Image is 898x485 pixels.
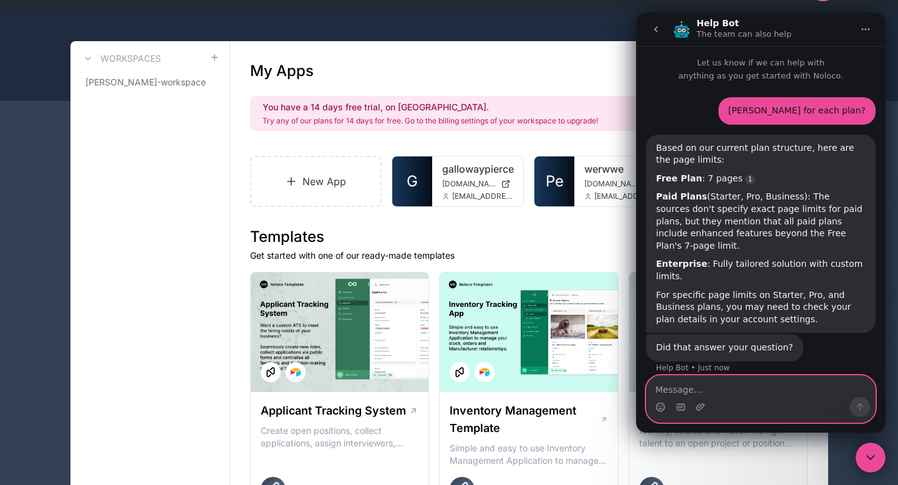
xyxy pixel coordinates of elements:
[250,249,808,262] p: Get started with one of our ready-made templates
[584,179,655,189] a: [DOMAIN_NAME]
[480,367,490,377] img: Airtable Logo
[584,179,638,189] span: [DOMAIN_NAME]
[856,443,886,473] iframe: Intercom live chat
[100,52,161,65] h3: Workspaces
[442,179,513,189] a: [DOMAIN_NAME]
[250,61,314,81] h1: My Apps
[250,156,382,207] a: New App
[450,402,599,437] h1: Inventory Management Template
[546,171,564,191] span: Pe
[442,179,496,189] span: [DOMAIN_NAME]
[636,12,886,433] iframe: Intercom live chat
[85,76,206,89] span: [PERSON_NAME]-workspace
[392,156,432,206] a: G
[639,425,798,449] p: Identify, source and match the right talent to an open project or position with our Talent Matchi...
[80,71,220,94] a: [PERSON_NAME]-workspace
[261,425,419,449] p: Create open positions, collect applications, assign interviewers, centralise candidate feedback a...
[263,101,598,113] h2: You have a 14 days free trial, on [GEOGRAPHIC_DATA].
[407,171,418,191] span: G
[80,51,161,66] a: Workspaces
[594,191,655,201] span: [EMAIL_ADDRESS][DOMAIN_NAME]
[261,402,406,420] h1: Applicant Tracking System
[291,367,301,377] img: Airtable Logo
[263,116,598,126] p: Try any of our plans for 14 days for free. Go to the billing settings of your workspace to upgrade!
[584,161,655,176] a: werwwe
[534,156,574,206] a: Pe
[450,442,608,467] p: Simple and easy to use Inventory Management Application to manage your stock, orders and Manufact...
[442,161,513,176] a: gallowaypierce
[452,191,513,201] span: [EMAIL_ADDRESS][DOMAIN_NAME]
[250,227,808,247] h1: Templates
